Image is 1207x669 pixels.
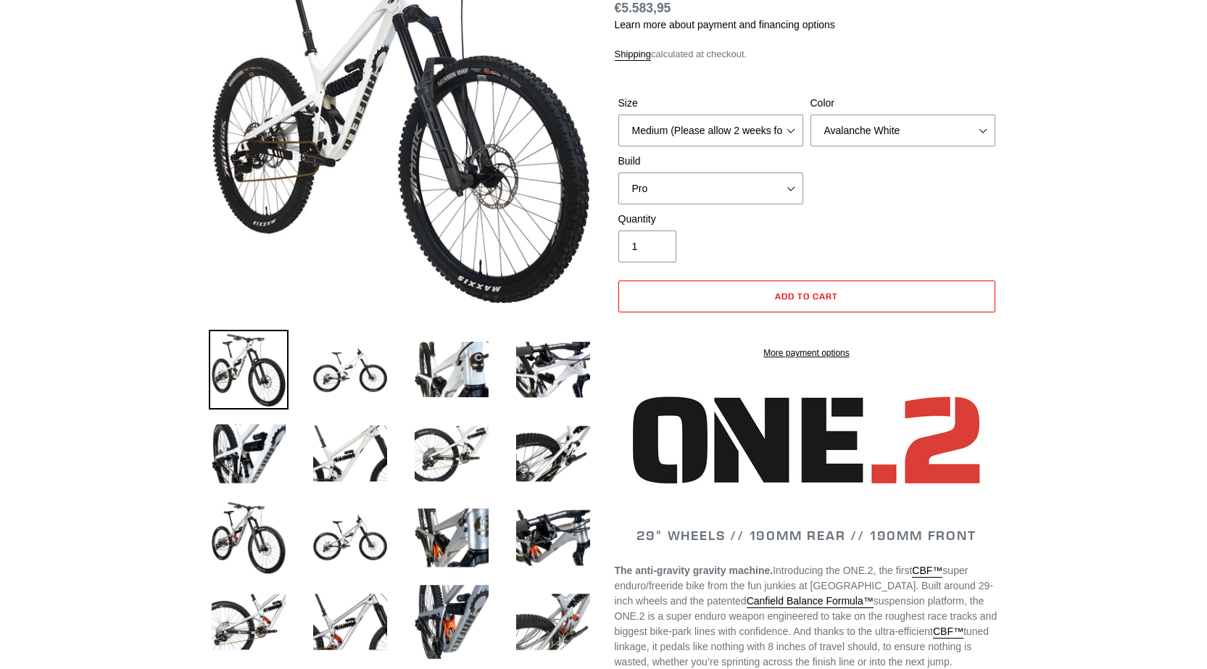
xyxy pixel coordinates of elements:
[513,582,593,662] img: Load image into Gallery viewer, ONE.2 Super Enduro - Complete Bike
[747,595,874,608] a: Canfield Balance Formula™
[513,414,593,494] img: Load image into Gallery viewer, ONE.2 Super Enduro - Complete Bike
[209,498,289,578] img: Load image into Gallery viewer, ONE.2 Super Enduro - Complete Bike
[912,565,942,578] a: CBF™
[615,595,997,637] span: suspension platform, the ONE.2 is a super enduro weapon engineered to take on the roughest race t...
[310,330,390,410] img: Load image into Gallery viewer, ONE.2 Super Enduro - Complete Bike
[412,414,491,494] img: Load image into Gallery viewer, ONE.2 Super Enduro - Complete Bike
[310,414,390,494] img: Load image into Gallery viewer, ONE.2 Super Enduro - Complete Bike
[615,1,671,15] span: €5.583,95
[310,498,390,578] img: Load image into Gallery viewer, ONE.2 Super Enduro - Complete Bike
[615,49,652,61] a: Shipping
[618,154,803,169] label: Build
[615,19,835,30] a: Learn more about payment and financing options
[636,527,976,544] span: 29" WHEELS // 190MM REAR // 190MM FRONT
[618,96,803,111] label: Size
[513,330,593,410] img: Load image into Gallery viewer, ONE.2 Super Enduro - Complete Bike
[513,498,593,578] img: Load image into Gallery viewer, ONE.2 Super Enduro - Complete Bike
[412,330,491,410] img: Load image into Gallery viewer, ONE.2 Super Enduro - Complete Bike
[773,565,912,576] span: Introducing the ONE.2, the first
[618,346,995,360] a: More payment options
[810,96,995,111] label: Color
[615,565,773,576] strong: The anti-gravity gravity machine.
[615,47,999,62] div: calculated at checkout.
[933,626,963,639] a: CBF™
[412,498,491,578] img: Load image into Gallery viewer, ONE.2 Super Enduro - Complete Bike
[310,582,390,662] img: Load image into Gallery viewer, ONE.2 Super Enduro - Complete Bike
[615,565,993,607] span: super enduro/freeride bike from the fun junkies at [GEOGRAPHIC_DATA]. Built around 29-inch wheels...
[209,414,289,494] img: Load image into Gallery viewer, ONE.2 Super Enduro - Complete Bike
[615,626,990,668] span: tuned linkage, it pedals like nothing with 8 inches of travel should, to ensure nothing is wasted...
[209,582,289,662] img: Load image into Gallery viewer, ONE.2 Super Enduro - Complete Bike
[209,330,289,410] img: Load image into Gallery viewer, ONE.2 Super Enduro - Complete Bike
[775,291,838,302] span: Add to cart
[618,281,995,312] button: Add to cart
[412,582,491,662] img: Load image into Gallery viewer, ONE.2 Super Enduro - Complete Bike
[618,212,803,227] label: Quantity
